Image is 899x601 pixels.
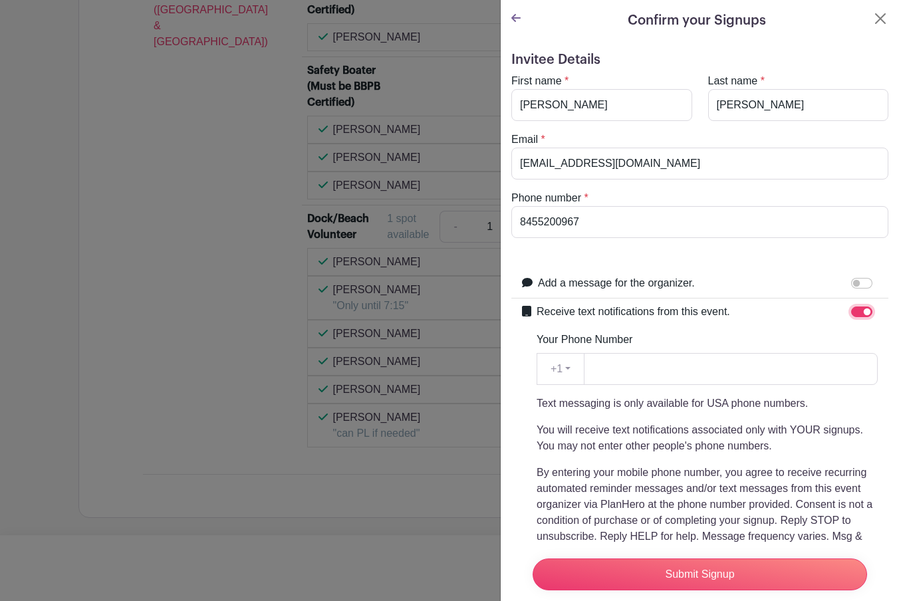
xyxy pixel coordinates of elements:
a: Privacy Policy [682,546,748,558]
p: You will receive text notifications associated only with YOUR signups. You may not enter other pe... [537,422,878,454]
label: Last name [708,73,758,89]
input: Submit Signup [533,558,867,590]
h5: Confirm your Signups [628,11,766,31]
label: Receive text notifications from this event. [537,304,730,320]
label: Add a message for the organizer. [538,275,695,291]
a: Terms of Use [765,546,828,558]
p: By entering your mobile phone number, you agree to receive recurring automated reminder messages ... [537,465,878,560]
label: Phone number [511,190,581,206]
button: +1 [537,353,584,385]
label: Your Phone Number [537,332,632,348]
p: Text messaging is only available for USA phone numbers. [537,396,878,412]
label: Email [511,132,538,148]
button: Close [872,11,888,27]
h5: Invitee Details [511,52,888,68]
label: First name [511,73,562,89]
